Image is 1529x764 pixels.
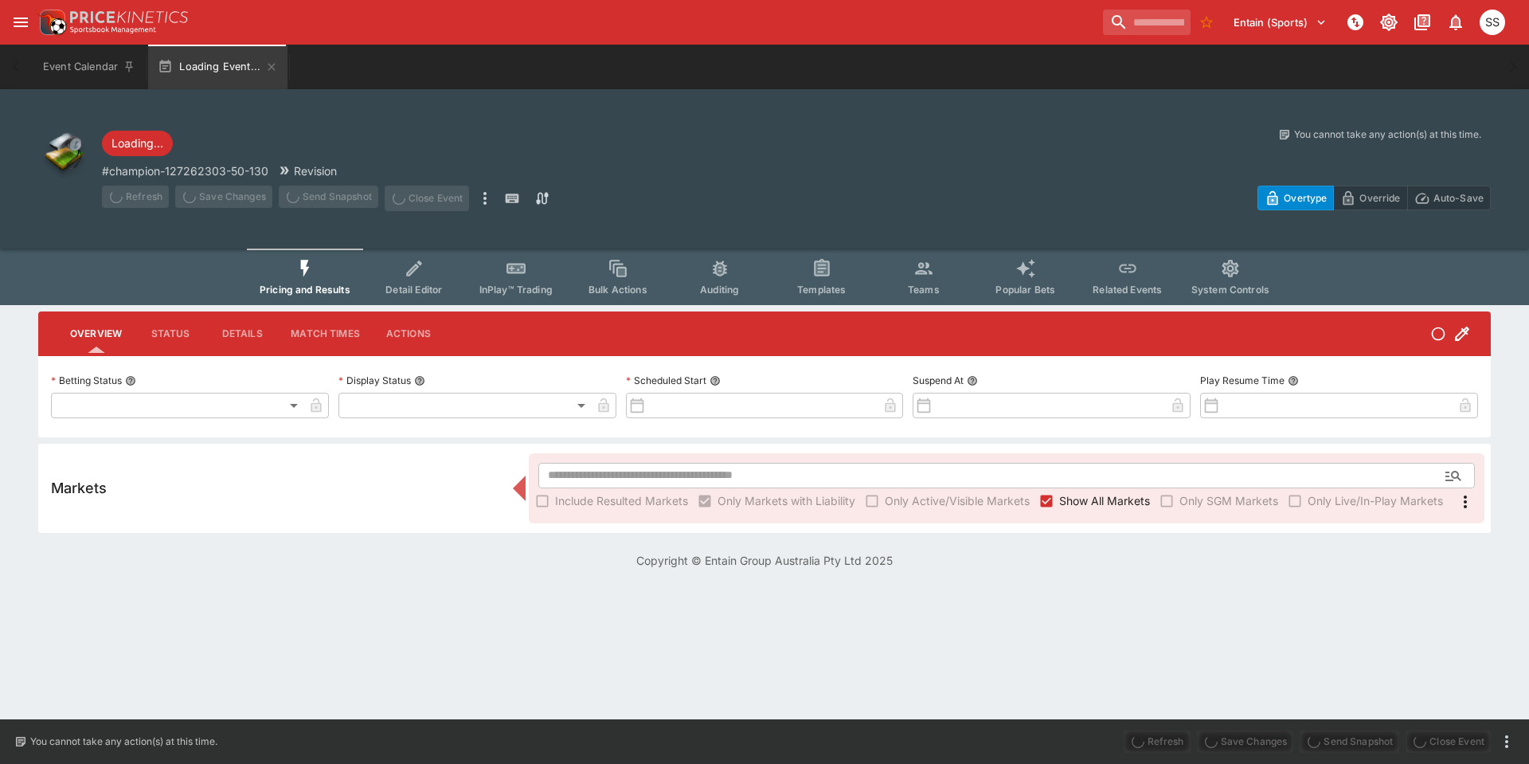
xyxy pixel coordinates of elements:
div: Start From [1257,186,1491,210]
span: Teams [908,284,940,296]
button: more [1497,732,1516,751]
p: Overtype [1284,190,1327,206]
p: Revision [294,163,337,179]
button: Override [1333,186,1407,210]
img: PriceKinetics [70,11,188,23]
p: Betting Status [51,374,122,387]
input: search [1103,10,1191,35]
button: open drawer [6,8,35,37]
span: Only SGM Markets [1179,492,1278,509]
button: Status [135,315,206,353]
span: Auditing [700,284,739,296]
span: Bulk Actions [589,284,647,296]
button: more [475,186,495,211]
span: Related Events [1093,284,1162,296]
p: Scheduled Start [626,374,706,387]
button: Actions [373,315,444,353]
span: System Controls [1191,284,1269,296]
span: Pricing and Results [260,284,350,296]
p: You cannot take any action(s) at this time. [1294,127,1481,142]
button: Documentation [1408,8,1437,37]
button: Overtype [1257,186,1334,210]
button: Betting Status [125,375,136,386]
button: Overview [57,315,135,353]
p: Auto-Save [1433,190,1484,206]
img: Sportsbook Management [70,26,156,33]
button: Display Status [414,375,425,386]
h5: Markets [51,479,107,497]
svg: More [1456,492,1475,511]
span: Only Live/In-Play Markets [1308,492,1443,509]
button: Auto-Save [1407,186,1491,210]
img: other.png [38,127,89,178]
div: Sam Somerville [1480,10,1505,35]
div: Event type filters [247,249,1282,305]
button: Select Tenant [1224,10,1336,35]
span: Show All Markets [1059,492,1150,509]
p: Suspend At [913,374,964,387]
button: Open [1439,461,1468,490]
p: Loading... [111,135,163,151]
p: Copy To Clipboard [102,163,268,179]
button: No Bookmarks [1194,10,1219,35]
p: Display Status [338,374,411,387]
button: Event Calendar [33,45,145,89]
button: Details [206,315,278,353]
span: InPlay™ Trading [479,284,553,296]
span: Detail Editor [385,284,442,296]
button: Scheduled Start [710,375,721,386]
span: Only Active/Visible Markets [885,492,1030,509]
button: Play Resume Time [1288,375,1299,386]
button: Match Times [278,315,373,353]
button: Notifications [1441,8,1470,37]
p: You cannot take any action(s) at this time. [30,735,217,749]
p: Play Resume Time [1200,374,1285,387]
span: Include Resulted Markets [555,492,688,509]
p: Override [1359,190,1400,206]
span: Templates [797,284,846,296]
button: Suspend At [967,375,978,386]
img: PriceKinetics Logo [35,6,67,38]
button: Sam Somerville [1475,5,1510,40]
span: Popular Bets [995,284,1055,296]
button: Loading Event... [148,45,287,89]
button: Toggle light/dark mode [1375,8,1403,37]
button: NOT Connected to PK [1341,8,1370,37]
span: Only Markets with Liability [718,492,855,509]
